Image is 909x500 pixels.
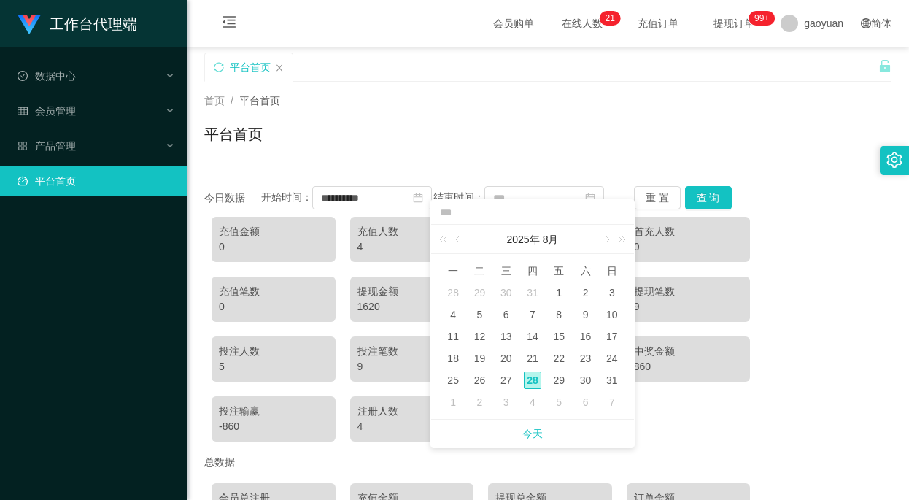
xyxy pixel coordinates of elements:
[600,225,613,254] a: 下个月 (翻页下键)
[204,1,254,47] i: 图标: menu-fold
[466,282,492,304] td: 2025年7月29日
[239,95,280,107] span: 平台首页
[585,193,595,203] i: 图标: calendar
[577,284,595,301] div: 2
[436,225,455,254] a: 上一年 (Control键加左方向键)
[440,282,466,304] td: 2025年7月28日
[634,299,743,315] div: 9
[357,239,467,255] div: 4
[634,239,743,255] div: 0
[599,304,625,326] td: 2025年8月10日
[610,225,629,254] a: 下一年 (Control键加右方向键)
[444,306,462,323] div: 4
[599,347,625,369] td: 2025年8月24日
[440,326,466,347] td: 2025年8月11日
[261,191,312,203] span: 开始时间：
[466,260,492,282] th: 周二
[519,264,546,277] span: 四
[357,419,467,434] div: 4
[275,64,284,72] i: 图标: close
[546,304,572,326] td: 2025年8月8日
[546,326,572,347] td: 2025年8月15日
[493,391,519,413] td: 2025年9月3日
[466,369,492,391] td: 2025年8月26日
[18,18,137,29] a: 工作台代理端
[886,152,902,168] i: 图标: setting
[603,328,621,345] div: 17
[524,328,541,345] div: 14
[493,347,519,369] td: 2025年8月20日
[577,328,595,345] div: 16
[685,186,732,209] button: 查 询
[634,359,743,374] div: 860
[498,328,515,345] div: 13
[572,282,598,304] td: 2025年8月2日
[204,449,891,476] div: 总数据
[600,11,621,26] sup: 21
[634,224,743,239] div: 首充人数
[599,282,625,304] td: 2025年8月3日
[861,18,871,28] i: 图标: global
[493,369,519,391] td: 2025年8月27日
[219,239,328,255] div: 0
[471,328,488,345] div: 12
[498,306,515,323] div: 6
[444,372,462,389] div: 25
[231,95,233,107] span: /
[524,350,541,367] div: 21
[219,284,328,299] div: 充值笔数
[519,260,546,282] th: 周四
[498,393,515,411] div: 3
[603,306,621,323] div: 10
[357,404,467,419] div: 注册人数
[519,282,546,304] td: 2025年7月31日
[546,260,572,282] th: 周五
[572,391,598,413] td: 2025年9月6日
[440,347,466,369] td: 2025年8月18日
[610,11,615,26] p: 1
[440,260,466,282] th: 周一
[546,391,572,413] td: 2025年9月5日
[357,359,467,374] div: 9
[519,391,546,413] td: 2025年9月4日
[18,71,28,81] i: 图标: check-circle-o
[357,299,467,315] div: 1620
[577,372,595,389] div: 30
[357,344,467,359] div: 投注笔数
[706,18,762,28] span: 提现订单
[550,350,568,367] div: 22
[572,304,598,326] td: 2025年8月9日
[603,372,621,389] div: 31
[50,1,137,47] h1: 工作台代理端
[606,11,611,26] p: 2
[878,59,891,72] i: 图标: unlock
[452,225,465,254] a: 上个月 (翻页上键)
[357,284,467,299] div: 提现金额
[550,328,568,345] div: 15
[550,372,568,389] div: 29
[634,186,681,209] button: 重 置
[550,284,568,301] div: 1
[493,304,519,326] td: 2025年8月6日
[18,166,175,196] a: 图标: dashboard平台首页
[440,391,466,413] td: 2025年9月1日
[546,369,572,391] td: 2025年8月29日
[630,18,686,28] span: 充值订单
[440,264,466,277] span: 一
[599,264,625,277] span: 日
[440,304,466,326] td: 2025年8月4日
[493,260,519,282] th: 周三
[550,393,568,411] div: 5
[466,304,492,326] td: 2025年8月5日
[219,404,328,419] div: 投注输赢
[204,95,225,107] span: 首页
[524,284,541,301] div: 31
[599,326,625,347] td: 2025年8月17日
[519,369,546,391] td: 2025年8月28日
[546,282,572,304] td: 2025年8月1日
[519,347,546,369] td: 2025年8月21日
[572,369,598,391] td: 2025年8月30日
[466,347,492,369] td: 2025年8月19日
[219,419,328,434] div: -860
[219,224,328,239] div: 充值金额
